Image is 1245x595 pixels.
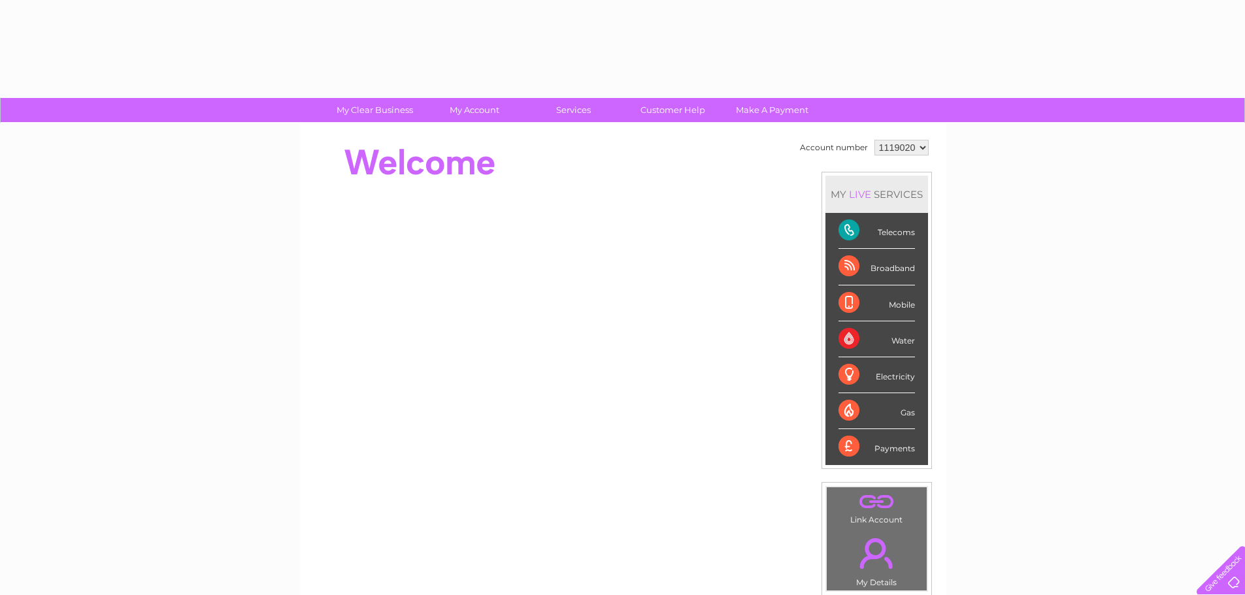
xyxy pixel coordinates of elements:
[830,530,923,576] a: .
[846,188,874,201] div: LIVE
[838,393,915,429] div: Gas
[797,137,871,159] td: Account number
[838,213,915,249] div: Telecoms
[826,527,927,591] td: My Details
[838,321,915,357] div: Water
[838,429,915,464] div: Payments
[520,98,627,122] a: Services
[718,98,826,122] a: Make A Payment
[838,357,915,393] div: Electricity
[838,249,915,285] div: Broadband
[619,98,727,122] a: Customer Help
[838,285,915,321] div: Mobile
[825,176,928,213] div: MY SERVICES
[826,487,927,528] td: Link Account
[321,98,429,122] a: My Clear Business
[420,98,528,122] a: My Account
[830,490,923,513] a: .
